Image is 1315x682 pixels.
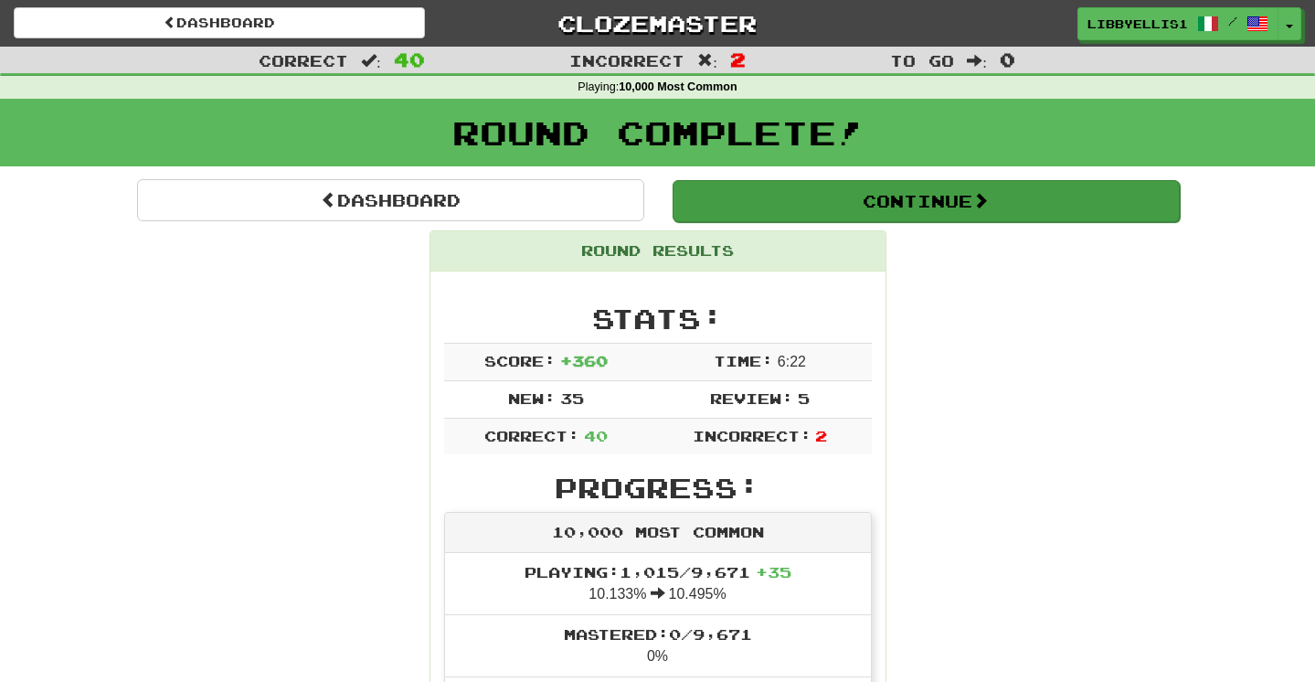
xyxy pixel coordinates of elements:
div: 10,000 Most Common [445,513,871,553]
span: Correct: [484,427,579,444]
h2: Stats: [444,304,872,334]
span: Time: [714,352,773,369]
span: / [1228,15,1237,27]
span: 35 [560,389,584,407]
a: Libbyellis1 / [1077,7,1278,40]
li: 10.133% 10.495% [445,553,871,615]
strong: 10,000 Most Common [619,80,737,93]
span: Mastered: 0 / 9,671 [564,625,752,643]
span: 6 : 22 [778,354,806,369]
span: : [697,53,717,69]
span: Incorrect: [693,427,811,444]
span: 2 [730,48,746,70]
a: Dashboard [137,179,644,221]
span: To go [890,51,954,69]
span: Review: [710,389,793,407]
span: 5 [798,389,810,407]
span: : [967,53,987,69]
li: 0% [445,614,871,677]
span: Playing: 1,015 / 9,671 [525,563,791,581]
span: Incorrect [569,51,684,69]
button: Continue [673,180,1180,222]
div: Round Results [430,231,886,272]
span: : [361,53,381,69]
span: Correct [259,51,348,69]
span: + 35 [756,563,791,581]
span: New: [508,389,556,407]
span: 0 [1000,48,1015,70]
span: + 360 [560,352,608,369]
span: 2 [815,427,827,444]
a: Dashboard [14,7,425,38]
a: Clozemaster [452,7,864,39]
span: 40 [584,427,608,444]
span: Score: [484,352,556,369]
h1: Round Complete! [6,114,1309,151]
span: 40 [394,48,425,70]
h2: Progress: [444,473,872,503]
span: Libbyellis1 [1087,16,1188,32]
